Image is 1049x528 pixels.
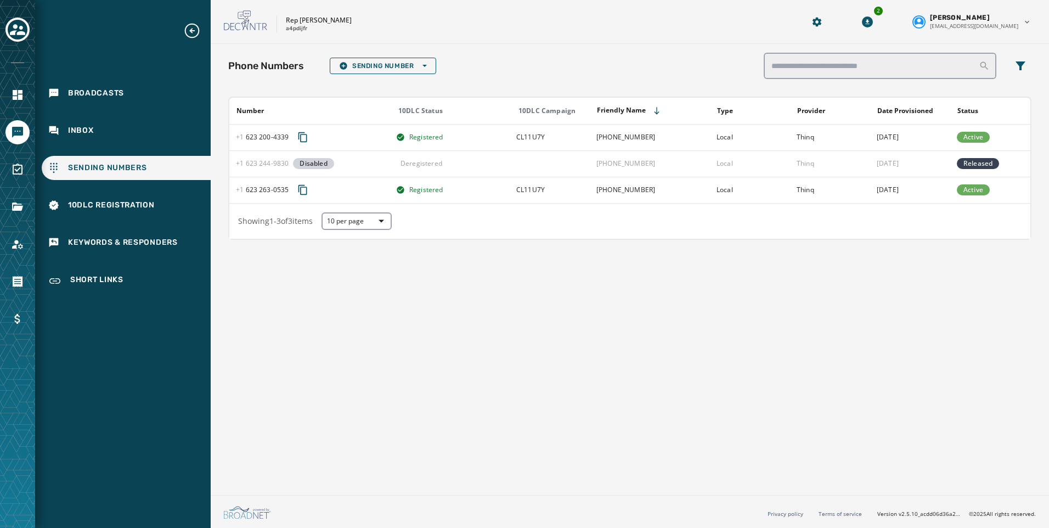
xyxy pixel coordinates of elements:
[790,150,870,177] td: Thinq
[68,237,178,248] span: Keywords & Responders
[236,133,289,142] span: 623 200 - 4339
[5,18,30,42] button: Toggle account select drawer
[930,13,990,22] span: [PERSON_NAME]
[969,510,1036,518] span: © 2025 All rights reserved.
[300,159,327,168] span: Disabled
[590,177,710,203] td: [PHONE_NUMBER]
[236,159,289,168] span: 623 244 - 9830
[286,16,352,25] p: Rep [PERSON_NAME]
[5,269,30,294] a: Navigate to Orders
[5,158,30,182] a: Navigate to Surveys
[238,216,313,226] span: Showing 1 - 3 of 3 items
[710,177,790,203] td: Local
[232,102,268,120] button: Sort by [object Object]
[963,186,983,194] span: Active
[409,186,443,194] span: Registered
[819,510,862,518] a: Terms of service
[870,177,950,203] td: [DATE]
[713,102,737,120] button: Sort by [object Object]
[42,119,211,143] a: Navigate to Inbox
[42,81,211,105] a: Navigate to Broadcasts
[870,124,950,150] td: [DATE]
[793,102,830,120] button: Sort by [object Object]
[68,125,94,136] span: Inbox
[930,22,1018,30] span: [EMAIL_ADDRESS][DOMAIN_NAME]
[5,232,30,256] a: Navigate to Account
[877,510,960,518] span: Version
[5,120,30,144] a: Navigate to Messaging
[236,132,246,142] span: +1
[963,133,983,142] span: Active
[873,102,938,120] button: Sort by [object Object]
[70,274,123,288] span: Short Links
[236,159,246,168] span: +1
[807,12,827,32] button: Manage global settings
[409,133,443,142] span: Registered
[590,150,710,177] td: [PHONE_NUMBER]
[398,106,509,115] div: 10DLC Status
[790,177,870,203] td: Thinq
[327,217,386,226] span: 10 per page
[953,102,983,120] button: Sort by [object Object]
[330,58,436,74] button: Sending Number
[236,185,246,194] span: +1
[68,200,155,211] span: 10DLC Registration
[401,159,442,168] span: Deregistered
[516,132,545,142] span: US House Rep. Abraham Hamadeh will use this campaign to provide constituents with text surveys, e...
[518,106,589,115] div: 10DLC Campaign
[1009,55,1031,77] button: Filters menu
[870,150,950,177] td: [DATE]
[236,186,289,194] span: 623 263 - 0535
[42,193,211,217] a: Navigate to 10DLC Registration
[5,83,30,107] a: Navigate to Home
[68,162,147,173] span: Sending Numbers
[768,510,803,518] a: Privacy policy
[183,22,210,40] button: Expand sub nav menu
[228,58,304,74] h2: Phone Numbers
[710,150,790,177] td: Local
[5,307,30,331] a: Navigate to Billing
[293,127,313,147] button: Copy phone number to clipboard
[908,9,1036,35] button: User settings
[322,212,392,230] button: 10 per page
[293,180,313,200] button: Copy phone number to clipboard
[516,185,545,194] span: US House Rep. Abraham Hamadeh will use this campaign to provide constituents with text surveys, e...
[42,156,211,180] a: Navigate to Sending Numbers
[339,61,427,70] span: Sending Number
[42,231,211,255] a: Navigate to Keywords & Responders
[710,124,790,150] td: Local
[963,159,992,168] span: Released
[790,124,870,150] td: Thinq
[42,268,211,294] a: Navigate to Short Links
[858,12,877,32] button: Download Menu
[593,102,666,120] button: Sort by [object Object]
[68,88,124,99] span: Broadcasts
[899,510,960,518] span: v2.5.10_acdd06d36a2d477687e21de5ea907d8c03850ae9
[5,195,30,219] a: Navigate to Files
[873,5,884,16] div: 2
[590,124,710,150] td: [PHONE_NUMBER]
[286,25,307,33] p: a4pdijfr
